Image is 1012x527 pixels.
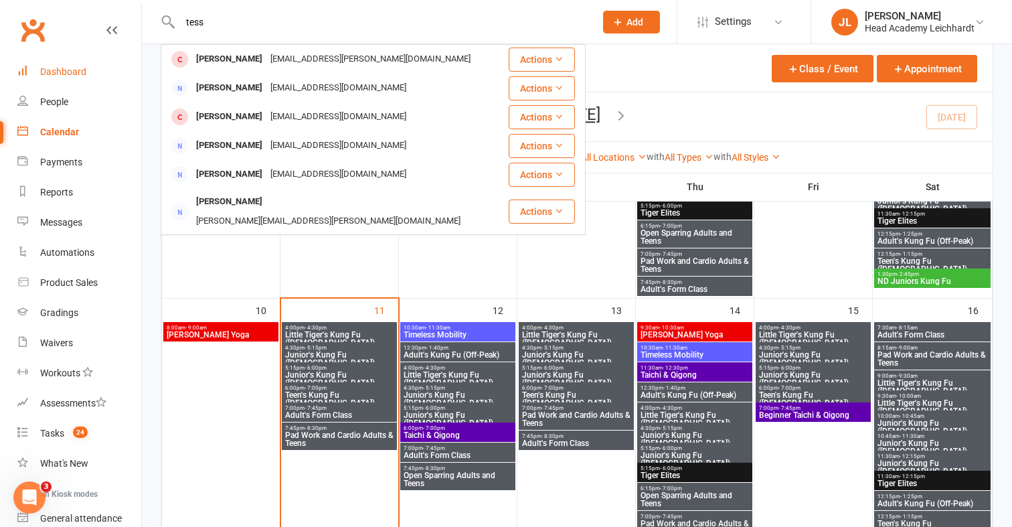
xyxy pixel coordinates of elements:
[266,136,410,155] div: [EMAIL_ADDRESS][DOMAIN_NAME]
[877,379,988,395] span: Little Tiger's Kung Fu ([DEMOGRAPHIC_DATA])
[521,405,631,411] span: 7:00pm
[176,13,586,31] input: Search...
[403,345,513,351] span: 12:30pm
[423,445,445,451] span: - 7:45pm
[403,425,513,431] span: 6:00pm
[640,279,750,285] span: 7:45pm
[758,385,868,391] span: 6:00pm
[40,66,86,77] div: Dashboard
[541,433,564,439] span: - 8:30pm
[266,107,410,127] div: [EMAIL_ADDRESS][DOMAIN_NAME]
[660,514,682,520] span: - 7:45pm
[660,279,682,285] span: - 8:30pm
[192,78,266,98] div: [PERSON_NAME]
[17,358,141,388] a: Workouts
[877,399,988,415] span: Little Tiger's Kung Fu ([DEMOGRAPHIC_DATA])
[758,345,868,351] span: 4:30pm
[192,136,266,155] div: [PERSON_NAME]
[877,237,988,245] span: Adult's Kung Fu (Off-Peak)
[665,152,713,163] a: All Types
[284,331,394,347] span: Little Tiger's Kung Fu ([DEMOGRAPHIC_DATA])
[877,197,988,213] span: Junior's Kung Fu ([DEMOGRAPHIC_DATA])
[647,151,665,162] strong: with
[403,405,513,411] span: 5:15pm
[640,485,750,492] span: 6:15pm
[40,157,82,167] div: Payments
[166,331,276,339] span: [PERSON_NAME] Yoga
[509,134,575,158] button: Actions
[40,398,106,408] div: Assessments
[17,449,141,479] a: What's New
[640,471,750,479] span: Tiger Elites
[17,117,141,147] a: Calendar
[17,388,141,419] a: Assessments
[509,48,575,72] button: Actions
[185,325,207,331] span: - 9:00am
[305,325,327,331] span: - 4:30pm
[266,78,410,98] div: [EMAIL_ADDRESS][DOMAIN_NAME]
[640,445,750,451] span: 5:15pm
[493,299,517,321] div: 12
[403,365,513,371] span: 4:00pm
[640,425,750,431] span: 4:30pm
[509,105,575,129] button: Actions
[873,173,993,201] th: Sat
[40,187,73,198] div: Reports
[521,371,631,387] span: Junior's Kung Fu ([DEMOGRAPHIC_DATA])
[284,391,394,407] span: Teen's Kung Fu ([DEMOGRAPHIC_DATA])
[660,405,682,411] span: - 4:30pm
[284,425,394,431] span: 7:45pm
[626,17,643,27] span: Add
[877,211,988,217] span: 11:30am
[166,325,276,331] span: 8:00am
[403,385,513,391] span: 4:30pm
[758,331,868,347] span: Little Tiger's Kung Fu ([DEMOGRAPHIC_DATA])
[900,494,922,500] span: - 1:25pm
[305,425,327,431] span: - 8:30pm
[284,345,394,351] span: 4:30pm
[640,209,750,217] span: Tiger Elites
[778,325,800,331] span: - 4:30pm
[713,151,732,162] strong: with
[305,345,327,351] span: - 5:15pm
[17,147,141,177] a: Payments
[423,405,445,411] span: - 6:00pm
[521,325,631,331] span: 4:00pm
[17,238,141,268] a: Automations
[660,445,682,451] span: - 6:00pm
[403,431,513,439] span: Taichi & Qigong
[968,299,992,321] div: 16
[423,425,445,431] span: - 7:00pm
[403,411,513,427] span: Junior's Kung Fu ([DEMOGRAPHIC_DATA])
[423,365,445,371] span: - 4:30pm
[256,299,280,321] div: 10
[40,127,79,137] div: Calendar
[660,425,682,431] span: - 5:15pm
[660,465,682,471] span: - 6:00pm
[877,231,988,237] span: 12:15pm
[284,351,394,367] span: Junior's Kung Fu ([DEMOGRAPHIC_DATA])
[778,345,800,351] span: - 5:15pm
[758,405,868,411] span: 7:00pm
[640,514,750,520] span: 7:00pm
[305,365,327,371] span: - 6:00pm
[423,385,445,391] span: - 5:15pm
[640,223,750,229] span: 6:15pm
[877,500,988,508] span: Adult's Kung Fu (Off-Peak)
[663,365,688,371] span: - 12:30pm
[730,299,754,321] div: 14
[403,445,513,451] span: 7:00pm
[897,271,919,277] span: - 2:45pm
[403,391,513,407] span: Junior's Kung Fu ([DEMOGRAPHIC_DATA])
[521,433,631,439] span: 7:45pm
[900,514,922,520] span: - 1:15pm
[40,96,68,107] div: People
[284,411,394,419] span: Adult's Form Class
[640,385,750,391] span: 12:30pm
[640,451,750,467] span: Junior's Kung Fu ([DEMOGRAPHIC_DATA])
[17,177,141,208] a: Reports
[521,411,631,427] span: Pad Work and Cardio Adults & Teens
[403,351,513,359] span: Adult's Kung Fu (Off-Peak)
[16,13,50,47] a: Clubworx
[877,345,988,351] span: 8:15am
